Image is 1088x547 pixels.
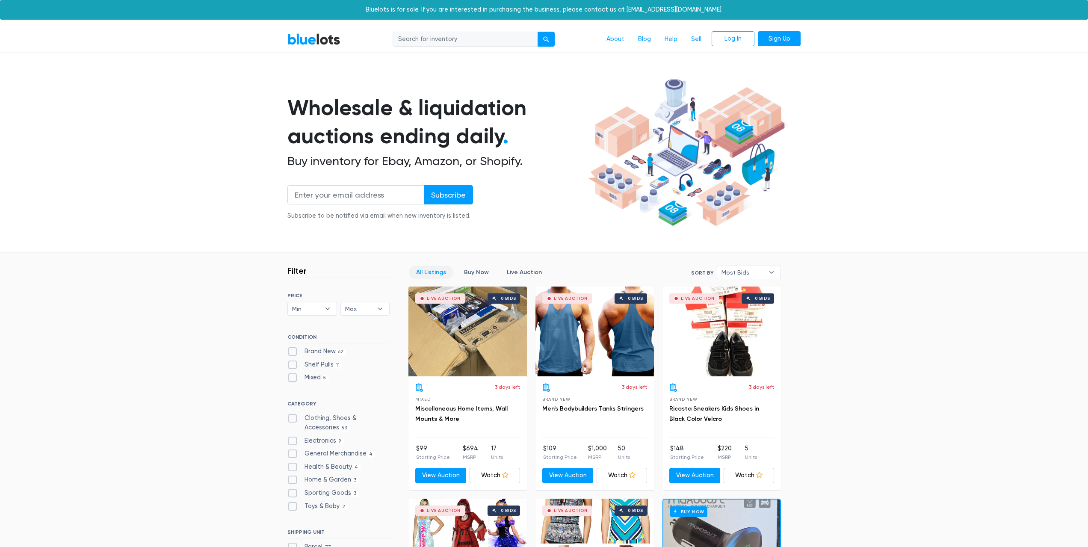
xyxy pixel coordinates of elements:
[457,266,496,279] a: Buy Now
[758,31,801,47] a: Sign Up
[321,375,329,382] span: 5
[763,266,781,279] b: ▾
[712,31,754,47] a: Log In
[416,444,450,461] li: $99
[287,462,361,472] label: Health & Beauty
[669,405,759,423] a: Ricosta Sneakers Kids Shoes in Black Color Velcro
[684,31,708,47] a: Sell
[415,468,466,483] a: View Auction
[287,373,329,382] label: Mixed
[600,31,631,47] a: About
[345,302,373,315] span: Max
[340,503,348,510] span: 2
[662,287,781,376] a: Live Auction 0 bids
[339,425,350,432] span: 53
[470,468,520,483] a: Watch
[416,453,450,461] p: Starting Price
[287,475,359,485] label: Home & Garden
[491,453,503,461] p: Units
[542,405,644,412] a: Men's Bodybuilders Tanks Stringers
[597,468,647,483] a: Watch
[393,32,538,47] input: Search for inventory
[463,444,478,461] li: $694
[670,444,704,461] li: $148
[287,211,473,221] div: Subscribe to be notified via email when new inventory is listed.
[287,334,390,343] h6: CONDITION
[336,438,344,445] span: 9
[415,397,430,402] span: Mixed
[755,296,770,301] div: 0 bids
[669,468,720,483] a: View Auction
[631,31,658,47] a: Blog
[424,185,473,204] input: Subscribe
[427,296,461,301] div: Live Auction
[409,266,453,279] a: All Listings
[503,123,509,149] span: .
[352,464,361,471] span: 4
[749,383,774,391] p: 3 days left
[292,302,320,315] span: Min
[691,269,713,277] label: Sort By
[658,31,684,47] a: Help
[463,453,478,461] p: MSRP
[535,287,654,376] a: Live Auction 0 bids
[670,506,707,517] h6: Buy Now
[287,185,424,204] input: Enter your email address
[542,468,593,483] a: View Auction
[588,453,607,461] p: MSRP
[287,360,343,370] label: Shelf Pulls
[287,347,346,356] label: Brand New
[287,33,340,45] a: BlueLots
[287,436,344,446] label: Electronics
[351,490,359,497] span: 3
[287,449,375,458] label: General Merchandise
[622,383,647,391] p: 3 days left
[628,509,643,513] div: 0 bids
[718,444,732,461] li: $220
[542,397,570,402] span: Brand New
[287,266,307,276] h3: Filter
[618,453,630,461] p: Units
[351,477,359,484] span: 3
[724,468,775,483] a: Watch
[745,444,757,461] li: 5
[588,444,607,461] li: $1,000
[618,444,630,461] li: 50
[287,414,390,432] label: Clothing, Shoes & Accessories
[500,266,549,279] a: Live Auction
[408,287,527,376] a: Live Auction 0 bids
[287,293,390,299] h6: PRICE
[501,509,516,513] div: 0 bids
[334,362,343,369] span: 11
[287,154,585,169] h2: Buy inventory for Ebay, Amazon, or Shopify.
[681,296,715,301] div: Live Auction
[491,444,503,461] li: 17
[554,509,588,513] div: Live Auction
[287,529,390,538] h6: SHIPPING UNIT
[543,453,577,461] p: Starting Price
[495,383,520,391] p: 3 days left
[585,75,788,231] img: hero-ee84e7d0318cb26816c560f6b4441b76977f77a177738b4e94f68c95b2b83dbb.png
[371,302,389,315] b: ▾
[669,397,697,402] span: Brand New
[721,266,764,279] span: Most Bids
[718,453,732,461] p: MSRP
[287,488,359,498] label: Sporting Goods
[670,453,704,461] p: Starting Price
[336,349,346,355] span: 62
[415,405,508,423] a: Miscellaneous Home Items, Wall Mounts & More
[628,296,643,301] div: 0 bids
[287,502,348,511] label: Toys & Baby
[427,509,461,513] div: Live Auction
[745,453,757,461] p: Units
[287,401,390,410] h6: CATEGORY
[319,302,337,315] b: ▾
[543,444,577,461] li: $109
[367,451,375,458] span: 4
[554,296,588,301] div: Live Auction
[287,94,585,151] h1: Wholesale & liquidation auctions ending daily
[501,296,516,301] div: 0 bids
